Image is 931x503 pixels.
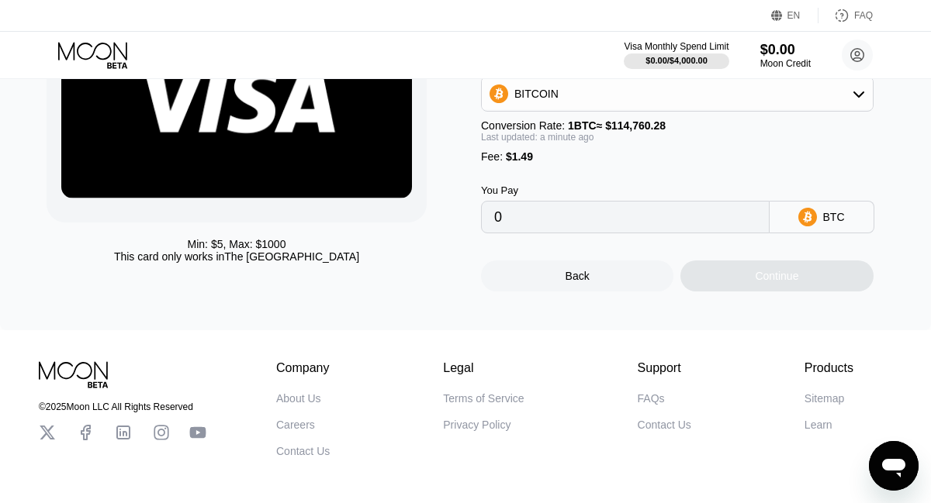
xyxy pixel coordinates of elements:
[481,150,874,163] div: Fee :
[481,119,874,132] div: Conversion Rate:
[276,445,330,457] div: Contact Us
[114,250,359,263] div: This card only works in The [GEOGRAPHIC_DATA]
[638,361,691,375] div: Support
[276,419,315,431] div: Careers
[638,392,665,405] div: FAQs
[482,78,873,109] div: BITCOIN
[276,392,321,405] div: About Us
[805,419,832,431] div: Learn
[638,419,691,431] div: Contact Us
[443,419,510,431] div: Privacy Policy
[443,392,524,405] div: Terms of Service
[823,211,845,223] div: BTC
[624,41,729,52] div: Visa Monthly Spend Limit
[624,41,729,69] div: Visa Monthly Spend Limit$0.00/$4,000.00
[481,260,673,291] div: Back
[481,184,770,196] div: You Pay
[566,270,590,282] div: Back
[760,42,811,69] div: $0.00Moon Credit
[787,10,801,21] div: EN
[276,361,330,375] div: Company
[854,10,873,21] div: FAQ
[805,392,844,405] div: Sitemap
[443,361,524,375] div: Legal
[188,238,286,250] div: Min: $ 5 , Max: $ 1000
[481,132,874,143] div: Last updated: a minute ago
[869,441,919,491] iframe: Button to launch messaging window
[771,8,819,23] div: EN
[760,42,811,58] div: $0.00
[568,119,666,132] span: 1 BTC ≈ $114,760.28
[819,8,873,23] div: FAQ
[506,150,533,163] span: $1.49
[514,88,559,100] div: BITCOIN
[39,401,206,412] div: © 2025 Moon LLC All Rights Reserved
[805,361,853,375] div: Products
[645,56,708,65] div: $0.00 / $4,000.00
[760,58,811,69] div: Moon Credit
